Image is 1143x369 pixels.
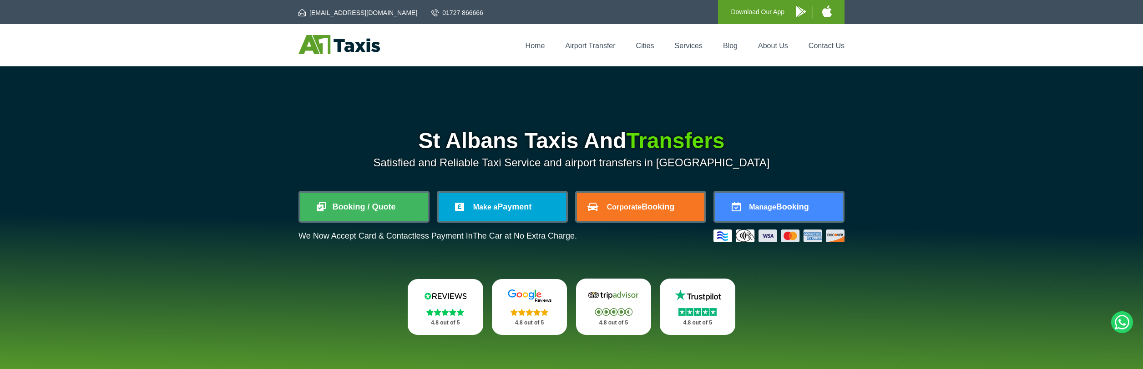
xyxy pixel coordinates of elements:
img: A1 Taxis St Albans LTD [298,35,380,54]
img: Stars [426,309,464,316]
a: Tripadvisor Stars 4.8 out of 5 [576,279,652,335]
span: Transfers [626,129,724,153]
h1: St Albans Taxis And [298,130,845,152]
a: Contact Us [809,42,845,50]
span: The Car at No Extra Charge. [473,231,577,240]
a: Trustpilot Stars 4.8 out of 5 [660,279,735,335]
p: 4.8 out of 5 [670,317,725,329]
p: Download Our App [731,6,784,18]
a: ManageBooking [715,193,843,221]
img: Credit And Debit Cards [713,229,845,242]
span: Make a [473,203,497,211]
img: Tripadvisor [586,289,641,302]
a: Home [526,42,545,50]
img: A1 Taxis Android App [796,6,806,17]
img: Stars [678,308,717,316]
a: Make aPayment [439,193,566,221]
img: Stars [595,308,632,316]
span: Manage [749,203,776,211]
a: Google Stars 4.8 out of 5 [492,279,567,335]
a: Cities [636,42,654,50]
a: CorporateBooking [577,193,704,221]
p: 4.8 out of 5 [418,317,473,329]
p: Satisfied and Reliable Taxi Service and airport transfers in [GEOGRAPHIC_DATA] [298,156,845,169]
a: Airport Transfer [565,42,615,50]
a: Reviews.io Stars 4.8 out of 5 [408,279,483,335]
p: 4.8 out of 5 [502,317,557,329]
img: Google [502,289,557,303]
span: Corporate [607,203,642,211]
a: 01727 866666 [431,8,483,17]
p: We Now Accept Card & Contactless Payment In [298,231,577,241]
img: A1 Taxis iPhone App [822,5,832,17]
a: About Us [758,42,788,50]
img: Trustpilot [670,289,725,302]
p: 4.8 out of 5 [586,317,642,329]
img: Reviews.io [418,289,473,303]
a: Services [675,42,703,50]
a: [EMAIL_ADDRESS][DOMAIN_NAME] [298,8,417,17]
a: Blog [723,42,738,50]
img: Stars [511,309,548,316]
a: Booking / Quote [300,193,428,221]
